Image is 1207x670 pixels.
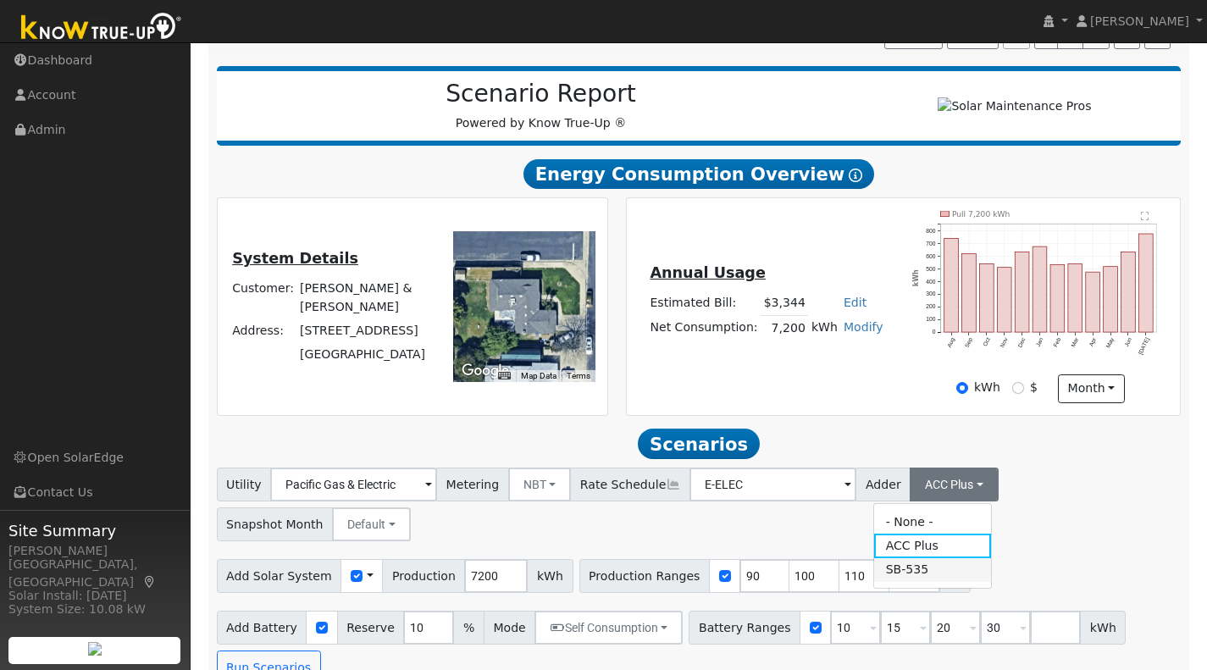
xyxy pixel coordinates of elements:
[1053,336,1062,348] text: Feb
[270,468,437,501] input: Select a Utility
[844,296,866,309] a: Edit
[689,468,856,501] input: Select a Rate Schedule
[1033,246,1048,332] rect: onclick=""
[13,9,191,47] img: Know True-Up
[964,336,974,348] text: Sep
[332,507,411,541] button: Default
[650,264,765,281] u: Annual Usage
[998,267,1012,331] rect: onclick=""
[1071,335,1081,347] text: Mar
[647,291,761,316] td: Estimated Bill:
[844,320,883,334] a: Modify
[910,468,999,501] button: ACC Plus
[1068,263,1082,332] rect: onclick=""
[88,642,102,656] img: retrieve
[1080,611,1126,645] span: kWh
[927,252,936,258] text: 600
[980,263,994,332] rect: onclick=""
[521,370,556,382] button: Map Data
[217,559,342,593] span: Add Solar System
[534,611,683,645] button: Self Consumption
[217,468,272,501] span: Utility
[453,611,484,645] span: %
[1104,266,1118,331] rect: onclick=""
[1012,382,1024,394] input: $
[1035,336,1044,347] text: Jan
[927,278,936,284] text: 400
[8,519,181,542] span: Site Summary
[297,277,435,318] td: [PERSON_NAME] & [PERSON_NAME]
[962,253,977,332] rect: onclick=""
[933,329,936,335] text: 0
[1088,335,1099,347] text: Apr
[1142,211,1149,220] text: 
[761,291,808,316] td: $3,344
[938,97,1091,115] img: Solar Maintenance Pros
[527,559,573,593] span: kWh
[1124,336,1133,347] text: Jun
[225,80,857,132] div: Powered by Know True-Up ®
[999,335,1010,347] text: Nov
[1050,264,1065,332] rect: onclick=""
[874,534,992,557] a: ACC Plus
[579,559,710,593] span: Production Ranges
[1030,379,1038,396] label: $
[927,316,936,322] text: 100
[523,159,874,190] span: Energy Consumption Overview
[297,342,435,366] td: [GEOGRAPHIC_DATA]
[570,468,690,501] span: Rate Schedule
[230,277,297,318] td: Customer:
[1016,252,1030,332] rect: onclick=""
[647,316,761,341] td: Net Consumption:
[927,303,936,309] text: 200
[912,269,920,286] text: kWh
[1139,234,1154,332] rect: onclick=""
[457,360,513,382] img: Google
[982,336,991,347] text: Oct
[142,575,158,589] a: Map
[1058,374,1125,403] button: month
[1086,272,1100,332] rect: onclick=""
[232,250,358,267] u: System Details
[436,468,509,501] span: Metering
[508,468,572,501] button: NBT
[297,318,435,342] td: [STREET_ADDRESS]
[1138,336,1151,356] text: [DATE]
[974,379,1000,396] label: kWh
[8,587,181,605] div: Solar Install: [DATE]
[217,611,307,645] span: Add Battery
[638,429,759,459] span: Scenarios
[1121,252,1136,332] rect: onclick=""
[8,542,181,560] div: [PERSON_NAME]
[1017,335,1027,347] text: Dec
[849,169,862,182] i: Show Help
[927,240,936,246] text: 700
[952,208,1010,218] text: Pull 7,200 kWh
[230,318,297,342] td: Address:
[498,370,510,382] button: Keyboard shortcuts
[234,80,848,108] h2: Scenario Report
[927,227,936,233] text: 800
[956,382,968,394] input: kWh
[946,336,956,348] text: Aug
[567,371,590,380] a: Terms (opens in new tab)
[944,238,959,332] rect: onclick=""
[8,556,181,591] div: [GEOGRAPHIC_DATA], [GEOGRAPHIC_DATA]
[874,558,992,582] a: SB-535
[927,265,936,271] text: 500
[808,316,840,341] td: kWh
[1105,336,1116,349] text: May
[761,316,808,341] td: 7,200
[217,507,334,541] span: Snapshot Month
[689,611,800,645] span: Battery Ranges
[874,510,992,534] a: - None -
[337,611,405,645] span: Reserve
[457,360,513,382] a: Open this area in Google Maps (opens a new window)
[1090,14,1189,28] span: [PERSON_NAME]
[927,291,936,296] text: 300
[382,559,465,593] span: Production
[855,468,911,501] span: Adder
[8,601,181,618] div: System Size: 10.08 kW
[484,611,535,645] span: Mode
